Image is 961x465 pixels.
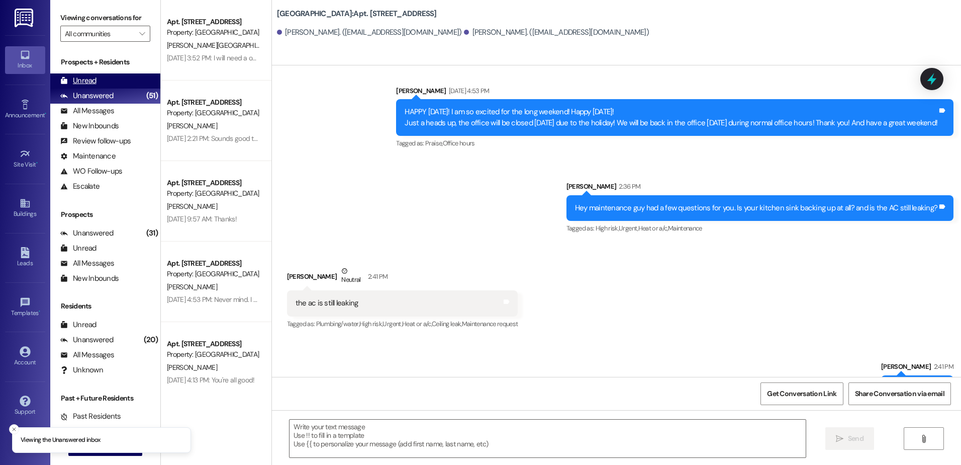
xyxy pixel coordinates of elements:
[167,53,405,62] div: [DATE] 3:52 PM: I will need a one more payment arrangement please for 18 please.
[167,375,255,384] div: [DATE] 4:13 PM: You're all good!
[167,41,281,50] span: [PERSON_NAME][GEOGRAPHIC_DATA]
[60,75,97,86] div: Unread
[167,121,217,130] span: [PERSON_NAME]
[141,332,160,348] div: (20)
[619,224,638,232] span: Urgent ,
[855,389,944,399] span: Share Conversation via email
[167,363,217,372] span: [PERSON_NAME]
[836,435,843,443] i: 
[15,9,35,27] img: ResiDesk Logo
[60,365,103,375] div: Unknown
[167,17,260,27] div: Apt. [STREET_ADDRESS]
[60,136,131,146] div: Review follow-ups
[382,320,402,328] span: Urgent ,
[316,320,359,328] span: Plumbing/water ,
[50,209,160,220] div: Prospects
[65,26,134,42] input: All communities
[443,139,475,147] span: Office hours
[464,27,649,38] div: [PERSON_NAME]. ([EMAIL_ADDRESS][DOMAIN_NAME])
[767,389,836,399] span: Get Conversation Link
[5,195,45,222] a: Buildings
[920,435,927,443] i: 
[5,343,45,370] a: Account
[167,269,260,279] div: Property: [GEOGRAPHIC_DATA]
[359,320,383,328] span: High risk ,
[596,224,619,232] span: High risk ,
[668,224,702,232] span: Maintenance
[167,282,217,291] span: [PERSON_NAME]
[760,382,843,405] button: Get Conversation Link
[144,225,160,241] div: (31)
[566,221,953,236] div: Tagged as:
[5,393,45,420] a: Support
[432,320,462,328] span: Ceiling leak ,
[167,202,217,211] span: [PERSON_NAME]
[60,320,97,330] div: Unread
[50,393,160,404] div: Past + Future Residents
[60,121,119,131] div: New Inbounds
[446,86,490,96] div: [DATE] 4:53 PM
[60,258,114,269] div: All Messages
[60,106,114,116] div: All Messages
[5,244,45,271] a: Leads
[167,178,260,188] div: Apt. [STREET_ADDRESS]
[144,88,160,104] div: (51)
[825,427,874,450] button: Send
[425,139,442,147] span: Praise ,
[5,294,45,321] a: Templates •
[39,308,40,315] span: •
[60,181,100,192] div: Escalate
[60,91,114,101] div: Unanswered
[60,10,150,26] label: Viewing conversations for
[139,30,145,38] i: 
[60,335,114,345] div: Unanswered
[167,97,260,108] div: Apt. [STREET_ADDRESS]
[167,214,237,223] div: [DATE] 9:57 AM: Thanks!
[167,295,351,304] div: [DATE] 4:53 PM: Never mind. I have not tried with the new code.
[848,382,951,405] button: Share Conversation via email
[402,320,432,328] span: Heat or a/c ,
[167,339,260,349] div: Apt. [STREET_ADDRESS]
[36,160,38,167] span: •
[616,181,640,192] div: 2:36 PM
[50,301,160,312] div: Residents
[60,228,114,239] div: Unanswered
[167,258,260,269] div: Apt. [STREET_ADDRESS]
[396,136,953,150] div: Tagged as:
[50,57,160,67] div: Prospects + Residents
[277,9,437,19] b: [GEOGRAPHIC_DATA]: Apt. [STREET_ADDRESS]
[848,433,863,444] span: Send
[60,243,97,254] div: Unread
[277,27,462,38] div: [PERSON_NAME]. ([EMAIL_ADDRESS][DOMAIN_NAME])
[45,110,46,117] span: •
[167,108,260,118] div: Property: [GEOGRAPHIC_DATA]
[287,266,518,290] div: [PERSON_NAME]
[287,317,518,331] div: Tagged as:
[167,188,260,199] div: Property: [GEOGRAPHIC_DATA]
[21,436,101,445] p: Viewing the Unanswered inbox
[396,86,953,100] div: [PERSON_NAME]
[296,298,358,308] div: the ac is still leaking
[60,350,114,360] div: All Messages
[9,424,19,434] button: Close toast
[365,271,388,282] div: 2:41 PM
[575,203,937,213] div: Hey maintenance guy had a few questions for you. Is your kitchen sink backing up at all? and is t...
[60,151,116,162] div: Maintenance
[5,46,45,73] a: Inbox
[60,411,121,422] div: Past Residents
[462,320,518,328] span: Maintenance request
[339,266,362,287] div: Neutral
[566,181,953,195] div: [PERSON_NAME]
[167,349,260,360] div: Property: [GEOGRAPHIC_DATA]
[60,273,119,284] div: New Inbounds
[405,107,937,128] div: HAPPY [DATE]! I am so excited for the long weekend! Happy [DATE]! Just a heads up, the office wil...
[167,27,260,38] div: Property: [GEOGRAPHIC_DATA]
[167,134,280,143] div: [DATE] 2:21 PM: Sounds good thank you
[931,361,953,372] div: 2:41 PM
[881,361,953,375] div: [PERSON_NAME]
[638,224,668,232] span: Heat or a/c ,
[60,166,122,177] div: WO Follow-ups
[5,145,45,173] a: Site Visit •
